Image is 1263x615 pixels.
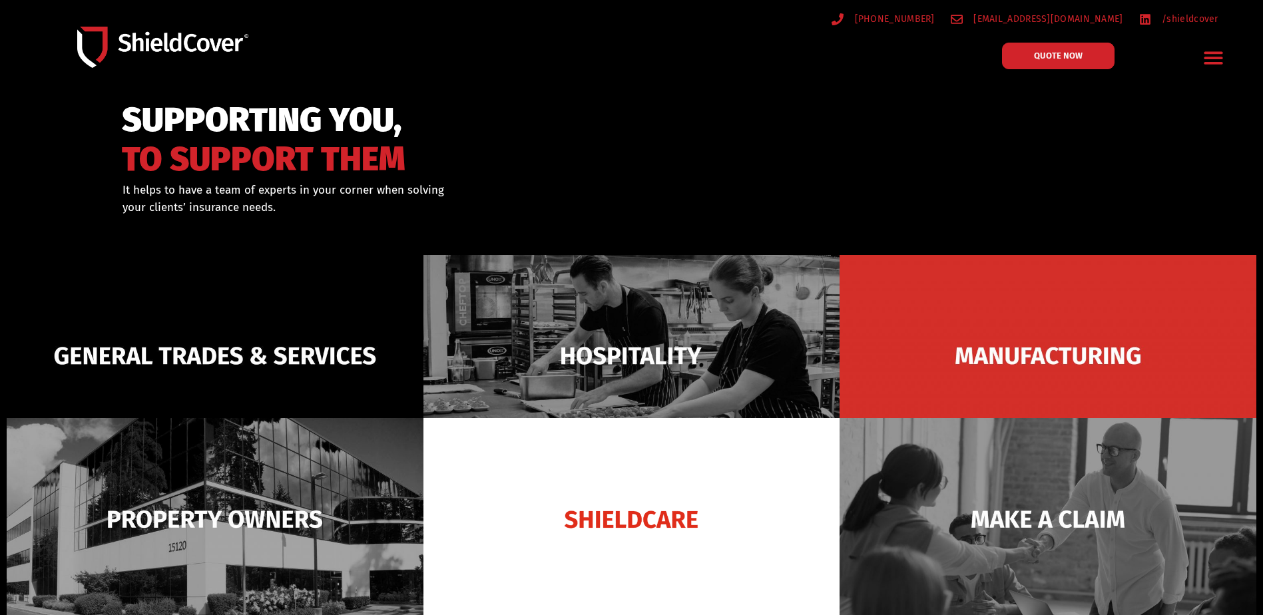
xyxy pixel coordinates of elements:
span: [EMAIL_ADDRESS][DOMAIN_NAME] [970,11,1123,27]
a: /shieldcover [1139,11,1218,27]
a: [PHONE_NUMBER] [832,11,935,27]
span: SUPPORTING YOU, [122,106,405,134]
a: QUOTE NOW [1002,43,1115,69]
p: your clients’ insurance needs. [123,199,700,216]
img: Shield-Cover-Underwriting-Australia-logo-full [77,27,248,69]
span: [PHONE_NUMBER] [852,11,935,27]
span: /shieldcover [1158,11,1218,27]
div: It helps to have a team of experts in your corner when solving [123,182,700,216]
div: Menu Toggle [1198,42,1229,73]
a: [EMAIL_ADDRESS][DOMAIN_NAME] [951,11,1123,27]
span: QUOTE NOW [1034,51,1083,60]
